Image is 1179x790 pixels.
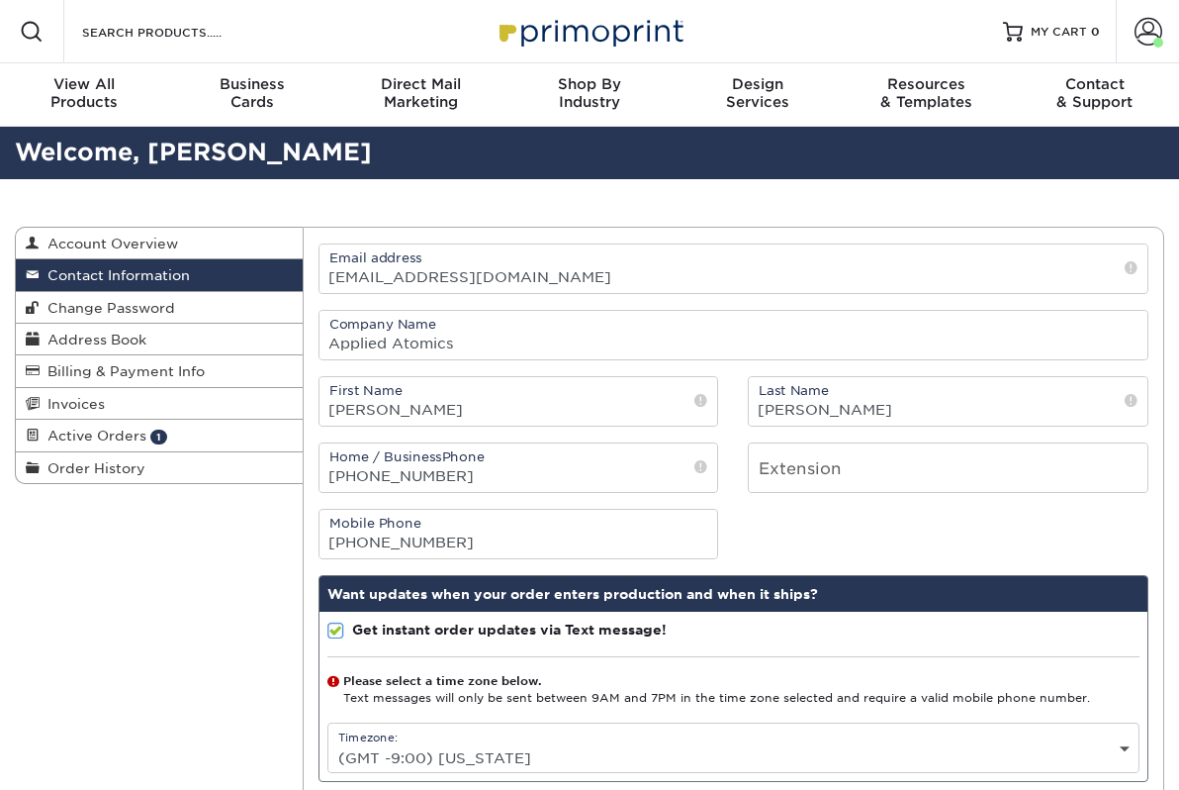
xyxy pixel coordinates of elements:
[16,228,303,259] a: Account Overview
[168,75,336,93] span: Business
[352,622,667,638] strong: Get instant order updates via Text message!
[343,674,541,688] strong: Please select a time zone below.
[40,460,145,476] span: Order History
[505,75,674,93] span: Shop By
[40,363,205,379] span: Billing & Payment Info
[842,63,1010,127] a: Resources& Templates
[168,63,336,127] a: BusinessCards
[1011,75,1179,111] div: & Support
[150,430,167,444] span: 1
[80,20,273,44] input: SEARCH PRODUCTS.....
[842,75,1010,93] span: Resources
[505,63,674,127] a: Shop ByIndustry
[337,75,505,111] div: Marketing
[1011,75,1179,93] span: Contact
[674,63,842,127] a: DesignServices
[16,452,303,483] a: Order History
[16,355,303,387] a: Billing & Payment Info
[842,75,1010,111] div: & Templates
[327,673,1140,708] div: Text messages will only be sent between 9AM and 7PM in the time zone selected and require a valid...
[1031,24,1087,41] span: MY CART
[1011,63,1179,127] a: Contact& Support
[337,75,505,93] span: Direct Mail
[491,10,688,52] img: Primoprint
[168,75,336,111] div: Cards
[1091,25,1100,39] span: 0
[40,332,146,347] span: Address Book
[16,420,303,451] a: Active Orders 1
[674,75,842,111] div: Services
[319,576,1148,612] div: Want updates when your order enters production and when it ships?
[40,396,105,412] span: Invoices
[40,267,190,283] span: Contact Information
[16,324,303,355] a: Address Book
[674,75,842,93] span: Design
[40,300,175,316] span: Change Password
[16,388,303,420] a: Invoices
[40,236,178,251] span: Account Overview
[16,292,303,324] a: Change Password
[505,75,674,111] div: Industry
[16,259,303,291] a: Contact Information
[337,63,505,127] a: Direct MailMarketing
[40,428,146,444] span: Active Orders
